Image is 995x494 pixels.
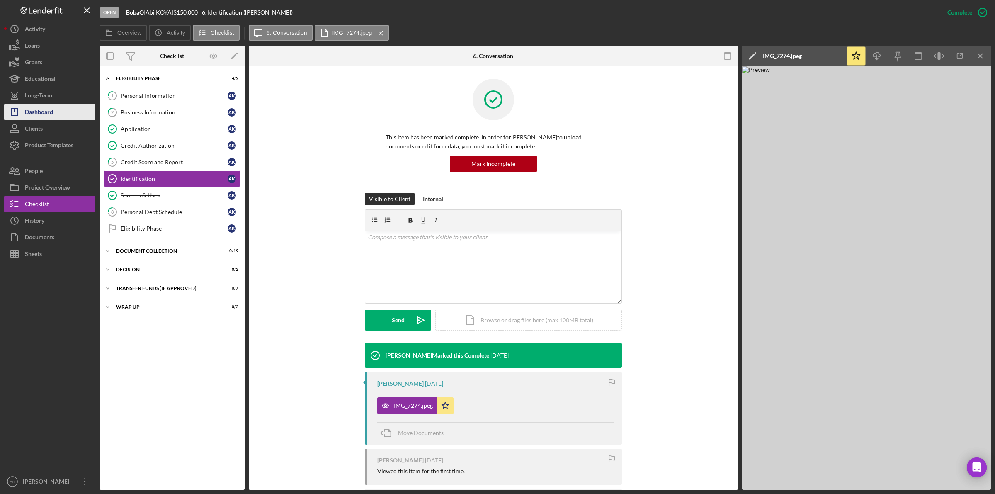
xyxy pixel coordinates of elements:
[4,246,95,262] a: Sheets
[315,25,389,41] button: IMG_7274.jpeg
[4,120,95,137] a: Clients
[25,54,42,73] div: Grants
[167,29,185,36] label: Activity
[419,193,447,205] button: Internal
[471,156,515,172] div: Mark Incomplete
[386,133,601,151] p: This item has been marked complete. In order for [PERSON_NAME] to upload documents or edit form d...
[25,120,43,139] div: Clients
[104,137,240,154] a: Credit AuthorizationAK
[4,229,95,246] a: Documents
[223,248,238,253] div: 0 / 19
[111,209,114,214] tspan: 8
[104,220,240,237] a: Eligibility PhaseAK
[111,159,114,165] tspan: 5
[121,92,228,99] div: Personal Information
[4,163,95,179] button: People
[146,9,173,16] div: Abi KOYA |
[111,110,114,115] tspan: 2
[377,380,424,387] div: [PERSON_NAME]
[104,187,240,204] a: Sources & UsesAK
[4,87,95,104] button: Long-Term
[99,25,147,41] button: Overview
[939,4,991,21] button: Complete
[104,170,240,187] a: IdentificationAK
[228,158,236,166] div: A K
[4,71,95,87] a: Educational
[10,479,15,484] text: AD
[116,286,218,291] div: Transfer Funds (If Approved)
[104,88,240,104] a: 1Personal InformationAK
[332,29,372,36] label: IMG_7274.jpeg
[121,126,228,132] div: Application
[365,310,431,331] button: Send
[947,4,972,21] div: Complete
[223,267,238,272] div: 0 / 2
[25,137,73,156] div: Product Templates
[425,457,443,464] time: 2025-09-09 18:29
[267,29,307,36] label: 6. Conversation
[193,25,240,41] button: Checklist
[25,21,45,39] div: Activity
[423,193,443,205] div: Internal
[228,141,236,150] div: A K
[25,163,43,181] div: People
[211,29,234,36] label: Checklist
[104,121,240,137] a: ApplicationAK
[4,54,95,71] button: Grants
[25,179,70,198] div: Project Overview
[228,224,236,233] div: A K
[377,457,424,464] div: [PERSON_NAME]
[121,175,228,182] div: Identification
[121,192,228,199] div: Sources & Uses
[116,248,218,253] div: Document Collection
[4,179,95,196] a: Project Overview
[4,212,95,229] a: History
[25,212,44,231] div: History
[392,310,405,331] div: Send
[149,25,190,41] button: Activity
[25,87,52,106] div: Long-Term
[4,196,95,212] button: Checklist
[425,380,443,387] time: 2025-09-09 18:29
[25,37,40,56] div: Loans
[21,473,75,492] div: [PERSON_NAME]
[377,468,465,475] div: Viewed this item for the first time.
[121,109,228,116] div: Business Information
[4,137,95,153] button: Product Templates
[99,7,119,18] div: Open
[967,457,987,477] div: Open Intercom Messenger
[228,175,236,183] div: A K
[223,304,238,309] div: 0 / 2
[25,229,54,248] div: Documents
[200,9,293,16] div: | 6. Identification ([PERSON_NAME])
[398,429,444,436] span: Move Documents
[116,267,218,272] div: Decision
[25,246,42,264] div: Sheets
[386,352,489,359] div: [PERSON_NAME] Marked this Complete
[25,71,56,89] div: Educational
[111,93,114,98] tspan: 1
[121,209,228,215] div: Personal Debt Schedule
[4,473,95,490] button: AD[PERSON_NAME]
[228,92,236,100] div: A K
[763,53,802,59] div: IMG_7274.jpeg
[228,191,236,200] div: A K
[228,125,236,133] div: A K
[121,225,228,232] div: Eligibility Phase
[228,208,236,216] div: A K
[4,37,95,54] button: Loans
[25,104,53,122] div: Dashboard
[4,21,95,37] button: Activity
[126,9,144,16] b: BobaQ
[490,352,509,359] time: 2025-09-09 19:28
[4,104,95,120] button: Dashboard
[223,286,238,291] div: 0 / 7
[249,25,313,41] button: 6. Conversation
